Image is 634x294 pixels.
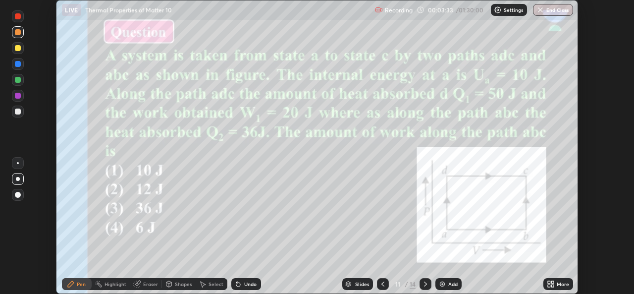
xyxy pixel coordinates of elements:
[385,6,413,14] p: Recording
[175,282,192,287] div: Shapes
[448,282,458,287] div: Add
[410,280,416,289] div: 14
[375,6,383,14] img: recording.375f2c34.svg
[557,282,569,287] div: More
[355,282,369,287] div: Slides
[105,282,126,287] div: Highlight
[405,281,408,287] div: /
[494,6,502,14] img: class-settings-icons
[504,7,523,12] p: Settings
[536,6,544,14] img: end-class-cross
[209,282,223,287] div: Select
[393,281,403,287] div: 11
[77,282,86,287] div: Pen
[85,6,172,14] p: Thermal Properties of Matter 10
[65,6,78,14] p: LIVE
[244,282,257,287] div: Undo
[533,4,573,16] button: End Class
[438,280,446,288] img: add-slide-button
[143,282,158,287] div: Eraser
